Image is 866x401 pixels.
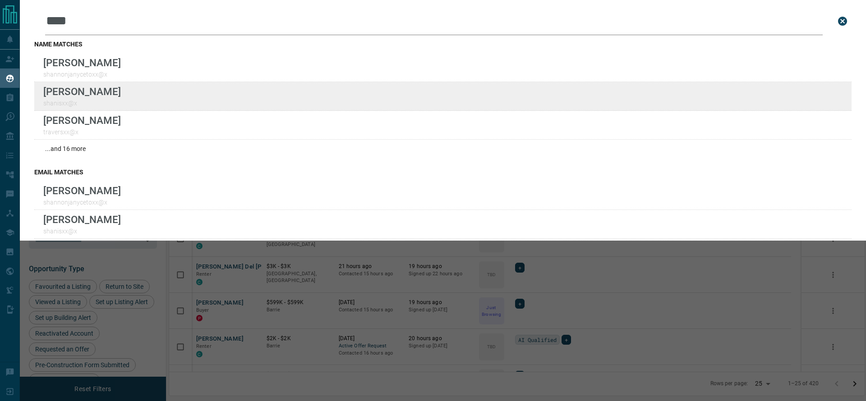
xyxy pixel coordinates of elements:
[43,228,121,235] p: shanisxx@x
[34,140,852,158] div: ...and 16 more
[34,41,852,48] h3: name matches
[43,86,121,97] p: [PERSON_NAME]
[34,169,852,176] h3: email matches
[834,12,852,30] button: close search bar
[43,57,121,68] p: [PERSON_NAME]
[43,71,121,78] p: shannonjanycetoxx@x
[43,114,121,126] p: [PERSON_NAME]
[43,185,121,196] p: [PERSON_NAME]
[43,199,121,206] p: shannonjanycetoxx@x
[43,128,121,136] p: traversxx@x
[43,214,121,225] p: [PERSON_NAME]
[43,100,121,107] p: shanisxx@x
